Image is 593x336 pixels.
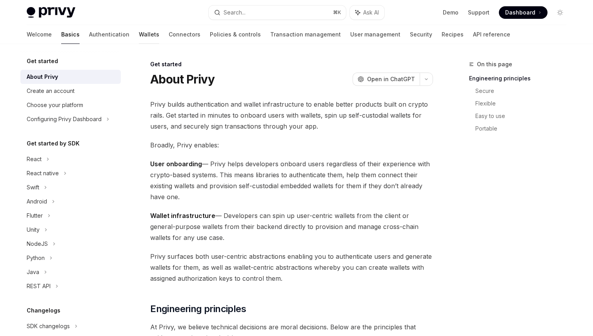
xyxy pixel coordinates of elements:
div: React [27,154,42,164]
div: Configuring Privy Dashboard [27,114,102,124]
div: SDK changelogs [27,321,70,331]
a: Portable [475,122,573,135]
a: Transaction management [270,25,341,44]
strong: Wallet infrastructure [150,212,215,220]
span: Engineering principles [150,303,246,315]
h5: Changelogs [27,306,60,315]
span: Privy surfaces both user-centric abstractions enabling you to authenticate users and generate wal... [150,251,433,284]
a: Secure [475,85,573,97]
a: Authentication [89,25,129,44]
a: About Privy [20,70,121,84]
div: Choose your platform [27,100,83,110]
a: Demo [443,9,458,16]
a: Wallets [139,25,159,44]
h5: Get started by SDK [27,139,80,148]
a: Engineering principles [469,72,573,85]
a: Connectors [169,25,200,44]
a: Welcome [27,25,52,44]
span: Broadly, Privy enables: [150,140,433,151]
a: Flexible [475,97,573,110]
span: — Developers can spin up user-centric wallets from the client or general-purpose wallets from the... [150,210,433,243]
button: Search...⌘K [209,5,346,20]
h1: About Privy [150,72,215,86]
span: Privy builds authentication and wallet infrastructure to enable better products built on crypto r... [150,99,433,132]
strong: User onboarding [150,160,202,168]
a: API reference [473,25,510,44]
div: REST API [27,282,51,291]
span: — Privy helps developers onboard users regardless of their experience with crypto-based systems. ... [150,158,433,202]
div: Flutter [27,211,43,220]
a: Choose your platform [20,98,121,112]
a: Security [410,25,432,44]
a: User management [350,25,400,44]
div: Swift [27,183,39,192]
span: Open in ChatGPT [367,75,415,83]
div: Python [27,253,45,263]
div: React native [27,169,59,178]
a: Easy to use [475,110,573,122]
span: Dashboard [505,9,535,16]
div: About Privy [27,72,58,82]
a: Basics [61,25,80,44]
img: light logo [27,7,75,18]
button: Ask AI [350,5,384,20]
div: NodeJS [27,239,48,249]
a: Create an account [20,84,121,98]
span: On this page [477,60,512,69]
span: ⌘ K [333,9,341,16]
a: Policies & controls [210,25,261,44]
div: Unity [27,225,40,234]
button: Toggle dark mode [554,6,566,19]
a: Dashboard [499,6,548,19]
h5: Get started [27,56,58,66]
div: Get started [150,60,433,68]
div: Android [27,197,47,206]
div: Create an account [27,86,75,96]
span: Ask AI [363,9,379,16]
div: Search... [224,8,246,17]
div: Java [27,267,39,277]
a: Support [468,9,489,16]
a: Recipes [442,25,464,44]
button: Open in ChatGPT [353,73,420,86]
